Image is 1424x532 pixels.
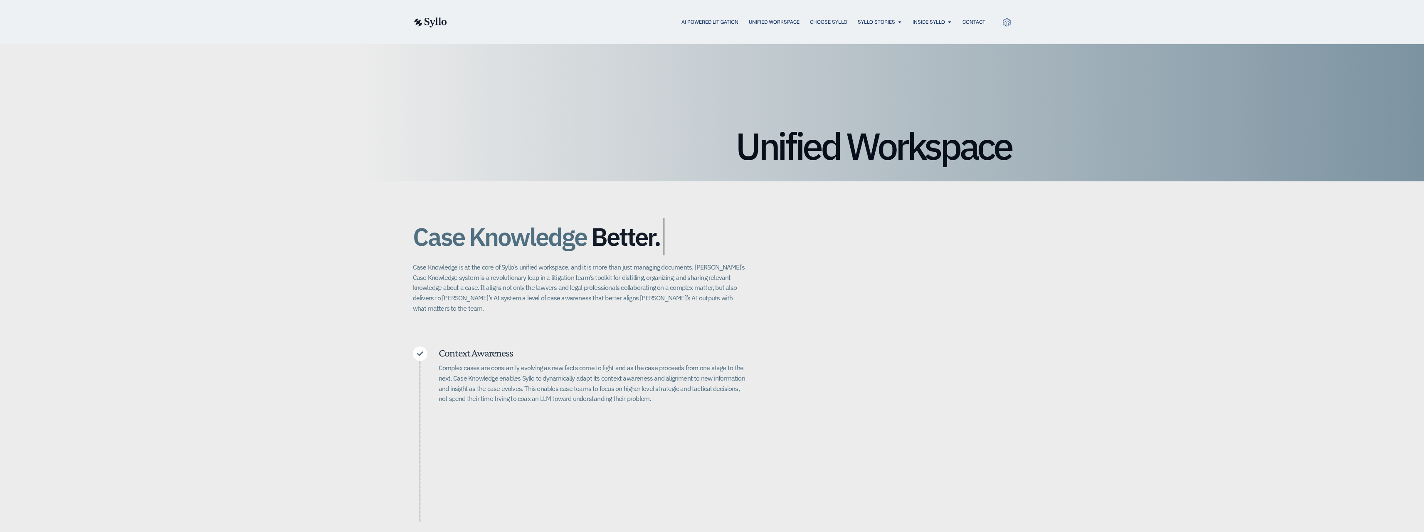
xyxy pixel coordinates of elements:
div: Menu Toggle [464,18,985,26]
a: Syllo Stories [858,18,895,26]
img: syllo [413,17,447,27]
h1: Unified Workspace [413,127,1012,165]
a: Choose Syllo [810,18,847,26]
a: AI Powered Litigation [681,18,738,26]
span: Better. [591,223,660,250]
a: Contact [962,18,985,26]
h5: Context Awareness [439,346,745,359]
p: Complex cases are constantly evolving as new facts come to light and as the case proceeds from on... [439,363,745,404]
span: Case Knowledge [413,218,587,255]
p: Case Knowledge is at the core of Syllo’s unified workspace, and it is more than just managing doc... [413,262,745,313]
a: Unified Workspace [749,18,800,26]
nav: Menu [464,18,985,26]
a: Inside Syllo [913,18,945,26]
